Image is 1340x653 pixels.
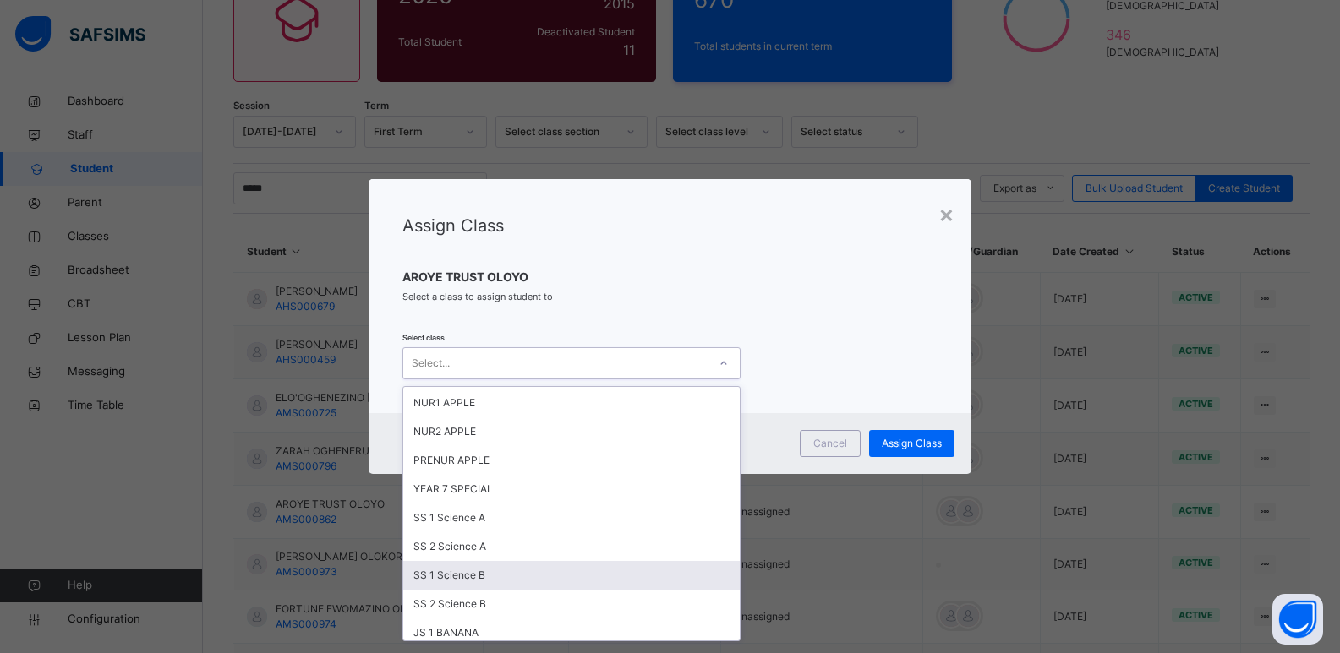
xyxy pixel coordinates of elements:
[882,436,942,451] span: Assign Class
[402,268,938,286] span: AROYE TRUST OLOYO
[402,333,445,342] span: Select class
[403,618,740,647] div: JS 1 BANANA
[402,290,938,304] span: Select a class to assign student to
[403,475,740,503] div: YEAR 7 SPECIAL
[813,436,847,451] span: Cancel
[412,347,450,379] div: Select...
[403,446,740,475] div: PRENUR APPLE
[403,561,740,590] div: SS 1 Science B
[403,417,740,446] div: NUR2 APPLE
[403,590,740,618] div: SS 2 Science B
[402,215,504,236] span: Assign Class
[403,389,740,417] div: NUR1 APPLE
[938,196,954,231] div: ×
[1272,594,1323,645] button: Open asap
[403,532,740,561] div: SS 2 Science A
[403,503,740,532] div: SS 1 Science A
